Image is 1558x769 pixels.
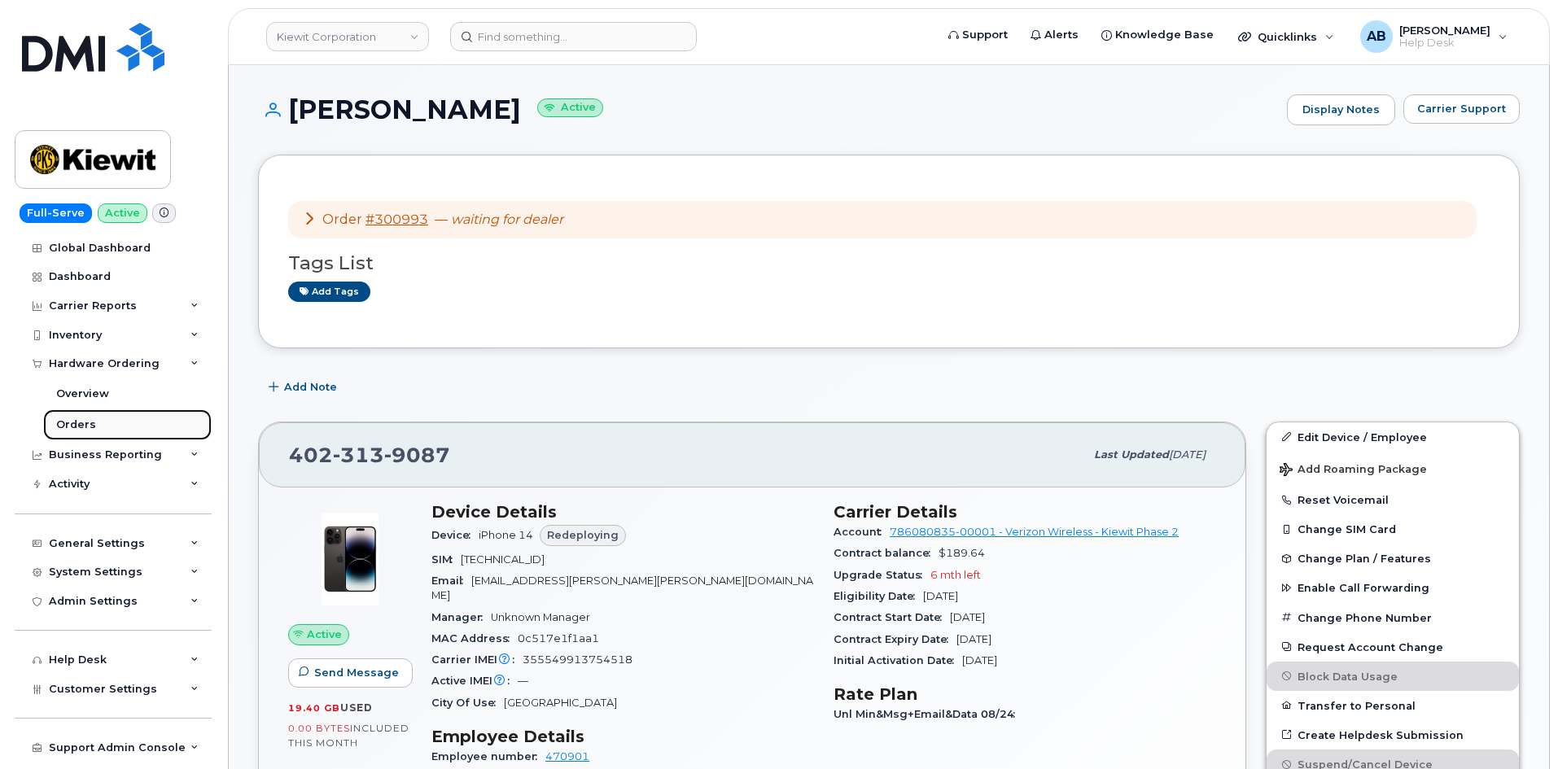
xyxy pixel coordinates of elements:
[545,750,589,762] a: 470901
[365,212,428,227] a: #300993
[518,675,528,687] span: —
[939,547,985,559] span: $189.64
[518,632,599,644] span: 0c517e1f1aa1
[431,675,518,687] span: Active IMEI
[834,547,939,559] span: Contract balance
[834,611,950,623] span: Contract Start Date
[1267,422,1519,452] a: Edit Device / Employee
[1267,691,1519,720] button: Transfer to Personal
[491,611,590,623] span: Unknown Manager
[431,727,814,746] h3: Employee Details
[431,611,491,623] span: Manager
[288,658,413,688] button: Send Message
[1267,544,1519,573] button: Change Plan / Features
[431,575,813,601] span: [EMAIL_ADDRESS][PERSON_NAME][PERSON_NAME][DOMAIN_NAME]
[1267,452,1519,485] button: Add Roaming Package
[314,665,399,680] span: Send Message
[435,212,563,227] span: —
[1267,514,1519,544] button: Change SIM Card
[431,529,479,541] span: Device
[479,529,533,541] span: iPhone 14
[288,702,340,714] span: 19.40 GB
[301,510,399,608] img: image20231002-3703462-njx0qo.jpeg
[258,95,1279,124] h1: [PERSON_NAME]
[288,253,1490,273] h3: Tags List
[834,590,923,602] span: Eligibility Date
[340,701,373,714] span: used
[431,632,518,644] span: MAC Address
[1280,463,1427,478] span: Add Roaming Package
[834,502,1216,522] h3: Carrier Details
[1267,485,1519,514] button: Reset Voicemail
[431,653,523,666] span: Carrier IMEI
[834,654,962,666] span: Initial Activation Date
[523,653,632,666] span: 355549913754518
[431,553,461,566] span: SIM
[1267,720,1519,749] a: Create Helpdesk Submission
[1267,573,1519,602] button: Enable Call Forwarding
[451,212,563,227] em: waiting for dealer
[834,633,956,645] span: Contract Expiry Date
[322,212,362,227] span: Order
[1298,553,1431,565] span: Change Plan / Features
[384,443,450,467] span: 9087
[431,750,545,762] span: Employee number
[956,633,991,645] span: [DATE]
[1169,448,1206,461] span: [DATE]
[962,654,997,666] span: [DATE]
[288,723,350,734] span: 0.00 Bytes
[431,502,814,522] h3: Device Details
[1403,94,1520,124] button: Carrier Support
[504,697,617,709] span: [GEOGRAPHIC_DATA]
[890,526,1179,538] a: 786080835-00001 - Verizon Wireless - Kiewit Phase 2
[1267,632,1519,662] button: Request Account Change
[1287,94,1395,125] a: Display Notes
[1487,698,1546,757] iframe: Messenger Launcher
[258,373,351,402] button: Add Note
[333,443,384,467] span: 313
[431,575,471,587] span: Email
[537,98,603,117] small: Active
[547,527,619,543] span: Redeploying
[923,590,958,602] span: [DATE]
[1298,582,1429,594] span: Enable Call Forwarding
[950,611,985,623] span: [DATE]
[289,443,450,467] span: 402
[288,282,370,302] a: Add tags
[930,569,981,581] span: 6 mth left
[1094,448,1169,461] span: Last updated
[431,697,504,709] span: City Of Use
[1267,603,1519,632] button: Change Phone Number
[461,553,545,566] span: [TECHNICAL_ID]
[307,627,342,642] span: Active
[834,526,890,538] span: Account
[834,708,1023,720] span: Unl Min&Msg+Email&Data 08/24
[834,684,1216,704] h3: Rate Plan
[284,379,337,395] span: Add Note
[834,569,930,581] span: Upgrade Status
[1417,101,1506,116] span: Carrier Support
[1267,662,1519,691] button: Block Data Usage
